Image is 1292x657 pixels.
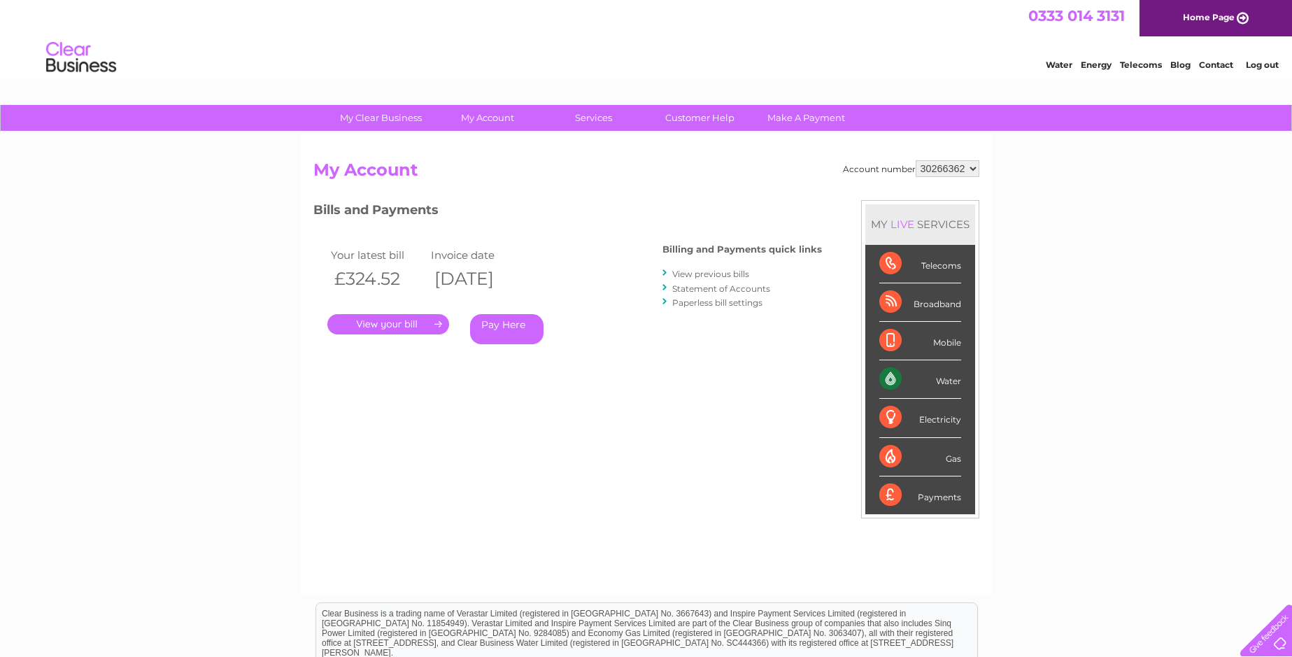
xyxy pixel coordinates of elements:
[1199,59,1233,70] a: Contact
[865,204,975,244] div: MY SERVICES
[470,314,544,344] a: Pay Here
[1046,59,1072,70] a: Water
[672,269,749,279] a: View previous bills
[888,218,917,231] div: LIVE
[1170,59,1191,70] a: Blog
[430,105,545,131] a: My Account
[313,200,822,225] h3: Bills and Payments
[879,438,961,476] div: Gas
[1120,59,1162,70] a: Telecoms
[1081,59,1112,70] a: Energy
[536,105,651,131] a: Services
[316,8,977,68] div: Clear Business is a trading name of Verastar Limited (registered in [GEOGRAPHIC_DATA] No. 3667643...
[327,246,428,264] td: Your latest bill
[1028,7,1125,24] a: 0333 014 3131
[327,314,449,334] a: .
[672,297,762,308] a: Paperless bill settings
[879,245,961,283] div: Telecoms
[327,264,428,293] th: £324.52
[672,283,770,294] a: Statement of Accounts
[427,246,528,264] td: Invoice date
[427,264,528,293] th: [DATE]
[323,105,439,131] a: My Clear Business
[45,36,117,79] img: logo.png
[313,160,979,187] h2: My Account
[1246,59,1279,70] a: Log out
[879,283,961,322] div: Broadband
[748,105,864,131] a: Make A Payment
[879,322,961,360] div: Mobile
[843,160,979,177] div: Account number
[879,360,961,399] div: Water
[662,244,822,255] h4: Billing and Payments quick links
[879,476,961,514] div: Payments
[642,105,758,131] a: Customer Help
[879,399,961,437] div: Electricity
